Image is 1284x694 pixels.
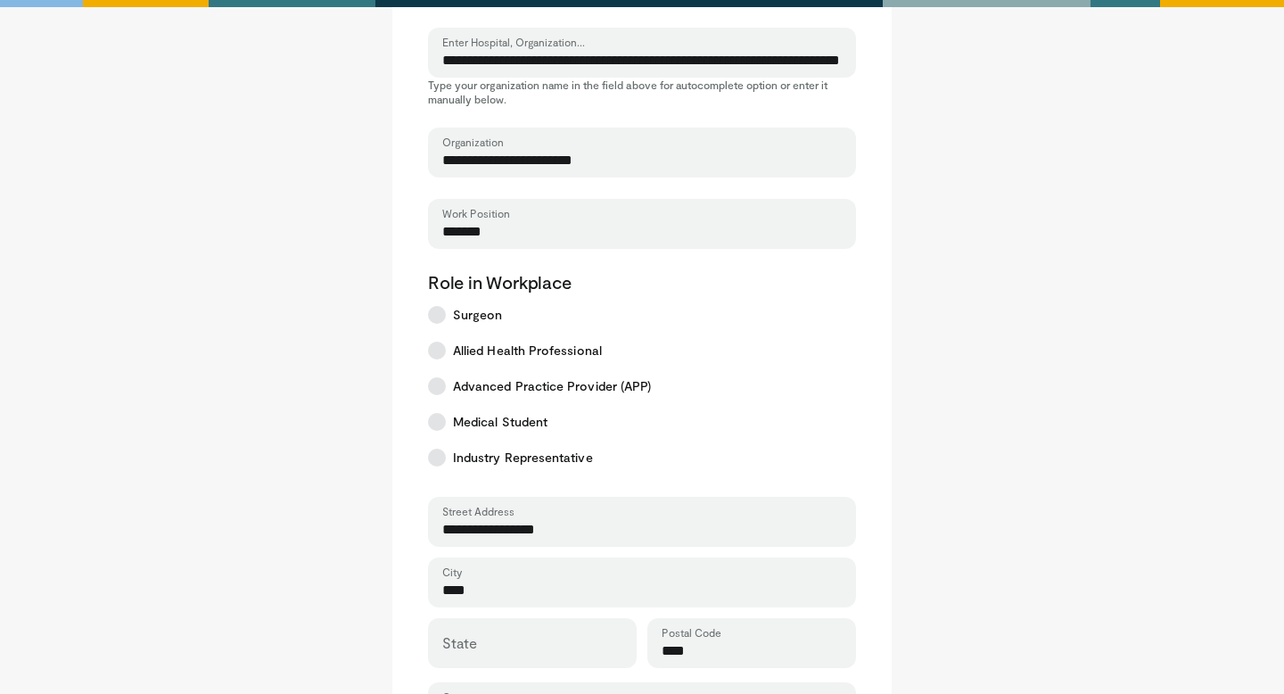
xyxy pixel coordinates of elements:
[453,449,593,467] span: Industry Representative
[428,270,856,293] p: Role in Workplace
[453,342,602,359] span: Allied Health Professional
[442,206,510,220] label: Work Position
[442,625,477,661] label: State
[453,377,651,395] span: Advanced Practice Provider (APP)
[442,135,504,149] label: Organization
[442,565,462,579] label: City
[442,504,514,518] label: Street Address
[442,35,585,49] label: Enter Hospital, Organization...
[428,78,856,106] p: Type your organization name in the field above for autocomplete option or enter it manually below.
[453,413,547,431] span: Medical Student
[662,625,721,640] label: Postal Code
[453,306,503,324] span: Surgeon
